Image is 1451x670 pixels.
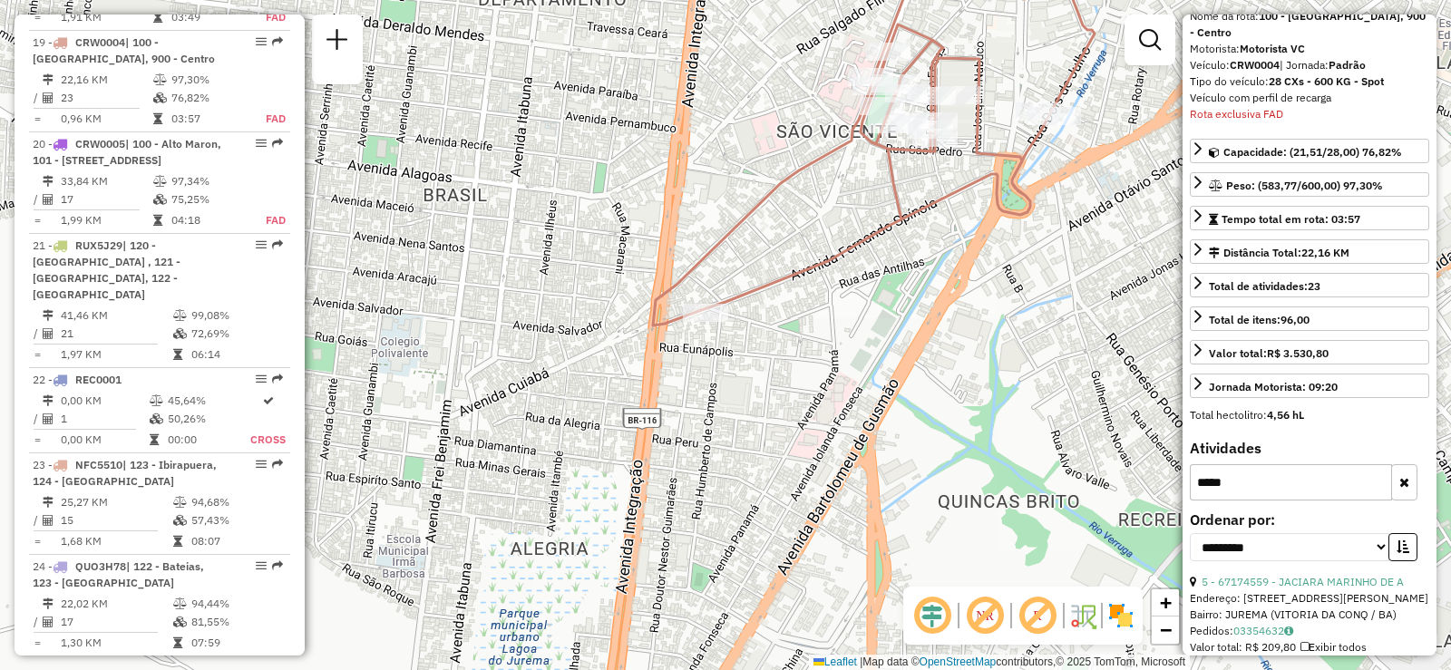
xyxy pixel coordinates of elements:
[60,89,152,107] td: 23
[319,22,355,63] a: Nova sessão e pesquisa
[75,559,126,573] span: QUO3H78
[33,137,221,167] span: 20 -
[1068,601,1097,630] img: Fluxo de ruas
[33,325,42,343] td: /
[1190,273,1429,297] a: Total de atividades:23
[1281,313,1310,326] strong: 96,00
[1132,22,1168,58] a: Exibir filtros
[173,310,187,321] i: % de utilização do peso
[33,559,204,589] span: 24 -
[60,431,149,449] td: 0,00 KM
[1209,312,1310,328] div: Total de itens:
[33,458,217,488] span: 23 -
[1152,589,1179,617] a: Zoom in
[60,71,152,89] td: 22,16 KM
[256,138,267,149] em: Opções
[60,613,172,631] td: 17
[190,306,282,325] td: 99,08%
[60,325,172,343] td: 21
[173,349,182,360] i: Tempo total em rota
[1209,379,1338,395] div: Jornada Motorista: 09:20
[60,595,172,613] td: 22,02 KM
[809,655,1190,670] div: Map data © contributors,© 2025 TomTom, Microsoft
[173,637,182,648] i: Tempo total em rota
[33,89,42,107] td: /
[173,617,187,627] i: % de utilização da cubagem
[1106,601,1135,630] img: Exibir/Ocultar setores
[272,560,283,571] em: Rota exportada
[43,310,54,321] i: Distância Total
[33,8,42,26] td: =
[33,431,42,449] td: =
[911,594,954,637] span: Ocultar deslocamento
[60,110,152,128] td: 0,96 KM
[1267,346,1329,360] strong: R$ 3.530,80
[167,410,249,428] td: 50,26%
[1240,42,1305,55] strong: Motorista VC
[1190,639,1429,655] div: Valor total: R$ 209,80
[813,655,857,668] a: Leaflet
[1209,345,1329,362] div: Valor total:
[170,8,246,26] td: 03:49
[1190,374,1429,398] a: Jornada Motorista: 09:20
[1190,73,1429,90] div: Tipo do veículo:
[1190,41,1429,57] div: Motorista:
[43,617,54,627] i: Total de Atividades
[60,532,172,550] td: 1,68 KM
[1016,594,1059,637] span: Exibir rótulo
[170,190,246,209] td: 75,25%
[1190,440,1429,457] h4: Atividades
[1284,626,1293,636] i: Observações
[167,392,249,410] td: 45,64%
[170,71,246,89] td: 97,30%
[43,515,54,526] i: Total de Atividades
[173,497,187,508] i: % de utilização do peso
[75,238,122,252] span: RUX5J29
[60,511,172,529] td: 15
[33,110,42,128] td: =
[256,374,267,384] em: Opções
[1329,58,1366,72] strong: Padrão
[60,172,152,190] td: 33,84 KM
[60,410,149,428] td: 1
[43,92,54,103] i: Total de Atividades
[153,12,162,23] i: Tempo total em rota
[256,36,267,47] em: Opções
[1190,239,1429,264] a: Distância Total:22,16 KM
[60,392,149,410] td: 0,00 KM
[963,594,1007,637] span: Exibir NR
[1308,279,1320,293] strong: 23
[1190,106,1429,122] div: Rota exclusiva FAD
[43,497,54,508] i: Distância Total
[1190,623,1429,639] div: Pedidos:
[246,8,287,26] td: FAD
[272,239,283,250] em: Rota exportada
[1267,408,1304,422] strong: 4,56 hL
[33,613,42,631] td: /
[1230,58,1280,72] strong: CRW0004
[256,459,267,470] em: Opções
[150,413,163,424] i: % de utilização da cubagem
[1226,179,1383,192] span: Peso: (583,77/600,00) 97,30%
[190,532,282,550] td: 08:07
[153,74,167,85] i: % de utilização do peso
[33,458,217,488] span: | 123 - Ibirapuera, 124 - [GEOGRAPHIC_DATA]
[1233,624,1293,637] a: 03354632
[43,598,54,609] i: Distância Total
[190,325,282,343] td: 72,69%
[173,328,187,339] i: % de utilização da cubagem
[60,345,172,364] td: 1,97 KM
[1190,90,1429,106] div: Veículo com perfil de recarga
[920,655,997,668] a: OpenStreetMap
[43,74,54,85] i: Distância Total
[60,211,152,229] td: 1,99 KM
[1190,206,1429,230] a: Tempo total em rota: 03:57
[60,634,172,652] td: 1,30 KM
[153,113,162,124] i: Tempo total em rota
[33,532,42,550] td: =
[1190,407,1429,423] div: Total hectolitro:
[170,172,246,190] td: 97,34%
[246,211,287,229] td: FAD
[190,595,282,613] td: 94,44%
[33,238,180,301] span: 21 -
